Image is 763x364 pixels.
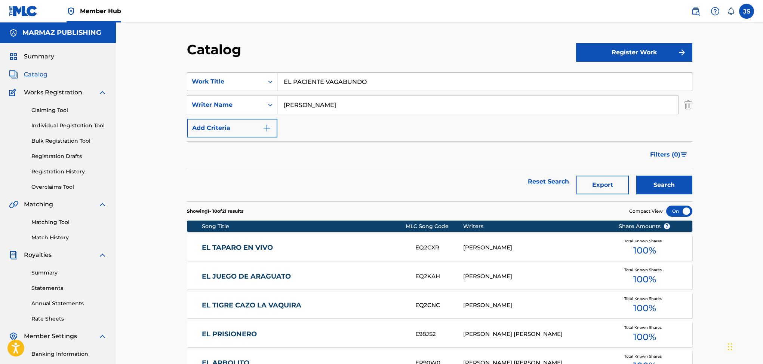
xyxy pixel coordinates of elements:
a: SummarySummary [9,52,54,61]
img: expand [98,200,107,209]
div: Notifications [727,7,735,15]
div: User Menu [739,4,754,19]
div: [PERSON_NAME] [463,243,607,252]
a: EL PRISIONERO [202,330,405,339]
span: 100 % [633,301,656,315]
a: Public Search [688,4,703,19]
img: Matching [9,200,18,209]
img: help [711,7,720,16]
div: [PERSON_NAME] [463,272,607,281]
div: Writers [463,222,607,230]
span: Total Known Shares [624,354,665,359]
div: [PERSON_NAME] [PERSON_NAME] [463,330,607,339]
button: Search [636,176,692,194]
span: Royalties [24,251,52,260]
img: Top Rightsholder [67,7,76,16]
span: Summary [24,52,54,61]
span: Total Known Shares [624,238,665,244]
a: Individual Registration Tool [31,122,107,130]
a: CatalogCatalog [9,70,47,79]
button: Export [576,176,629,194]
a: Bulk Registration Tool [31,137,107,145]
span: Works Registration [24,88,82,97]
img: expand [98,332,107,341]
button: Filters (0) [646,145,692,164]
span: ? [664,223,670,229]
span: Compact View [629,208,663,215]
div: Work Title [192,77,259,86]
span: Member Hub [80,7,121,15]
span: Total Known Shares [624,325,665,330]
a: Overclaims Tool [31,183,107,191]
div: Arrastrar [728,336,732,358]
a: Rate Sheets [31,315,107,323]
a: EL JUEGO DE ARAGUATO [202,272,405,281]
span: Share Amounts [619,222,670,230]
a: Match History [31,234,107,242]
div: E98JS2 [415,330,463,339]
h5: MARMAZ PUBLISHING [22,28,101,37]
img: MLC Logo [9,6,38,16]
img: f7272a7cc735f4ea7f67.svg [677,48,686,57]
img: filter [681,152,687,157]
a: Claiming Tool [31,106,107,114]
img: expand [98,88,107,97]
a: Matching Tool [31,218,107,226]
div: EQ2CNC [415,301,463,310]
img: expand [98,251,107,260]
span: Catalog [24,70,47,79]
div: [PERSON_NAME] [463,301,607,310]
div: Writer Name [192,100,259,109]
span: 100 % [633,244,656,257]
span: 100 % [633,330,656,344]
a: Statements [31,284,107,292]
a: Annual Statements [31,300,107,307]
span: Total Known Shares [624,267,665,273]
a: EL TIGRE CAZO LA VAQUIRA [202,301,405,310]
div: EQ2KAH [415,272,463,281]
iframe: Resource Center [742,243,763,303]
img: Delete Criterion [684,95,692,114]
img: Catalog [9,70,18,79]
iframe: Chat Widget [726,328,763,364]
a: Banking Information [31,350,107,358]
form: Search Form [187,72,692,201]
div: Help [708,4,723,19]
a: Summary [31,269,107,277]
span: Matching [24,200,53,209]
img: search [691,7,700,16]
img: Member Settings [9,332,18,341]
div: MLC Song Code [406,222,463,230]
img: Royalties [9,251,18,260]
div: Widget de chat [726,328,763,364]
p: Showing 1 - 10 of 21 results [187,208,243,215]
a: EL TAPARO EN VIVO [202,243,405,252]
img: Accounts [9,28,18,37]
a: Registration Drafts [31,152,107,160]
div: Song Title [202,222,406,230]
span: Total Known Shares [624,296,665,301]
button: Add Criteria [187,119,277,137]
span: 100 % [633,273,656,286]
img: Works Registration [9,88,19,97]
button: Register Work [576,43,692,62]
span: Member Settings [24,332,77,341]
a: Registration History [31,168,107,176]
span: Filters ( 0 ) [650,150,680,159]
img: 9d2ae6d4665cec9f34b9.svg [262,124,271,133]
div: EQ2CXR [415,243,463,252]
a: Reset Search [524,173,573,190]
h2: Catalog [187,41,245,58]
img: Summary [9,52,18,61]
